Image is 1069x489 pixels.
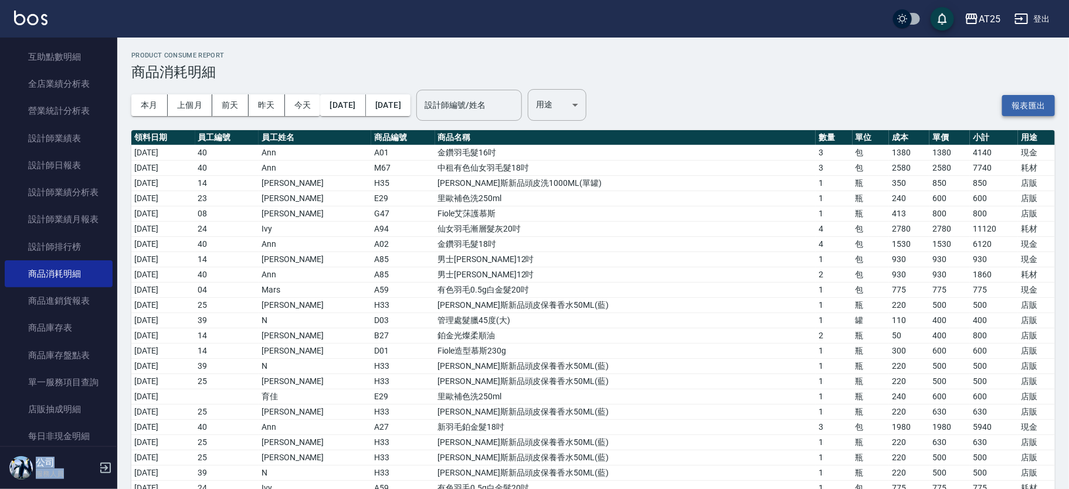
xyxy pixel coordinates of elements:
td: A27 [371,419,435,434]
td: 6120 [970,236,1018,252]
a: 設計師日報表 [5,152,113,179]
td: 08 [195,206,259,221]
th: 單位 [853,130,890,145]
td: 瓶 [853,434,890,450]
td: 1 [816,450,853,465]
td: 包 [853,252,890,267]
td: [DATE] [131,465,195,480]
td: 11120 [970,221,1018,236]
td: [PERSON_NAME]斯新品頭皮保養香水50ML(藍) [435,434,816,450]
a: 商品庫存表 [5,314,113,341]
td: 店販 [1018,191,1055,206]
th: 用途 [1018,130,1055,145]
td: 1530 [889,236,929,252]
td: 350 [889,175,929,191]
td: 店販 [1018,450,1055,465]
td: A59 [371,282,435,297]
th: 商品編號 [371,130,435,145]
td: [PERSON_NAME] [259,343,371,358]
button: save [931,7,954,30]
th: 成本 [889,130,929,145]
td: [DATE] [131,206,195,221]
td: 仙女羽毛漸層髮灰20吋 [435,221,816,236]
td: 500 [970,465,1018,480]
td: 中租有色仙女羽毛髮18吋 [435,160,816,175]
td: [DATE] [131,434,195,450]
td: 3 [816,160,853,175]
td: 600 [929,389,970,404]
td: [PERSON_NAME]斯新品頭皮保養香水50ML(藍) [435,358,816,373]
td: 3 [816,145,853,160]
td: H33 [371,434,435,450]
td: 220 [889,434,929,450]
td: 930 [889,252,929,267]
td: 男士[PERSON_NAME]12吋 [435,267,816,282]
a: 設計師排行榜 [5,233,113,260]
td: [DATE] [131,328,195,343]
td: 500 [970,358,1018,373]
td: 1 [816,465,853,480]
td: 25 [195,404,259,419]
td: [PERSON_NAME]斯新品頭皮保養香水50ML(藍) [435,450,816,465]
td: 1 [816,282,853,297]
td: 25 [195,297,259,313]
td: 39 [195,313,259,328]
td: 瓶 [853,297,890,313]
td: D03 [371,313,435,328]
a: 設計師業績月報表 [5,206,113,233]
td: 220 [889,404,929,419]
td: [DATE] [131,175,195,191]
img: Logo [14,11,47,25]
td: [PERSON_NAME]斯新品頭皮保養香水50ML(藍) [435,465,816,480]
td: 店販 [1018,465,1055,480]
td: 1 [816,404,853,419]
td: 鉑金光燦柔順油 [435,328,816,343]
td: 600 [970,191,1018,206]
td: 1 [816,206,853,221]
td: 店販 [1018,343,1055,358]
td: [DATE] [131,373,195,389]
td: 耗材 [1018,221,1055,236]
td: 14 [195,252,259,267]
td: 店販 [1018,358,1055,373]
td: 里歐補色洗250ml [435,191,816,206]
td: 1 [816,175,853,191]
td: 39 [195,465,259,480]
td: 300 [889,343,929,358]
td: 店販 [1018,313,1055,328]
td: 店販 [1018,434,1055,450]
td: H35 [371,175,435,191]
td: 220 [889,465,929,480]
td: E29 [371,191,435,206]
td: 現金 [1018,236,1055,252]
td: 有色羽毛0.5g白金髮20吋 [435,282,816,297]
td: 40 [195,267,259,282]
td: H33 [371,465,435,480]
td: [DATE] [131,419,195,434]
td: 現金 [1018,419,1055,434]
td: 930 [929,252,970,267]
td: Ann [259,236,371,252]
td: [DATE] [131,297,195,313]
td: 1860 [970,267,1018,282]
td: 14 [195,343,259,358]
td: 400 [970,313,1018,328]
td: 罐 [853,313,890,328]
td: [PERSON_NAME] [259,373,371,389]
td: 630 [970,434,1018,450]
td: 7740 [970,160,1018,175]
td: [DATE] [131,313,195,328]
td: 4140 [970,145,1018,160]
th: 商品名稱 [435,130,816,145]
td: [PERSON_NAME] [259,175,371,191]
td: [PERSON_NAME] [259,206,371,221]
td: 500 [970,297,1018,313]
td: 1 [816,191,853,206]
td: 店販 [1018,297,1055,313]
td: 3 [816,419,853,434]
td: 630 [970,404,1018,419]
td: 25 [195,434,259,450]
td: 23 [195,191,259,206]
td: 04 [195,282,259,297]
td: 400 [929,313,970,328]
